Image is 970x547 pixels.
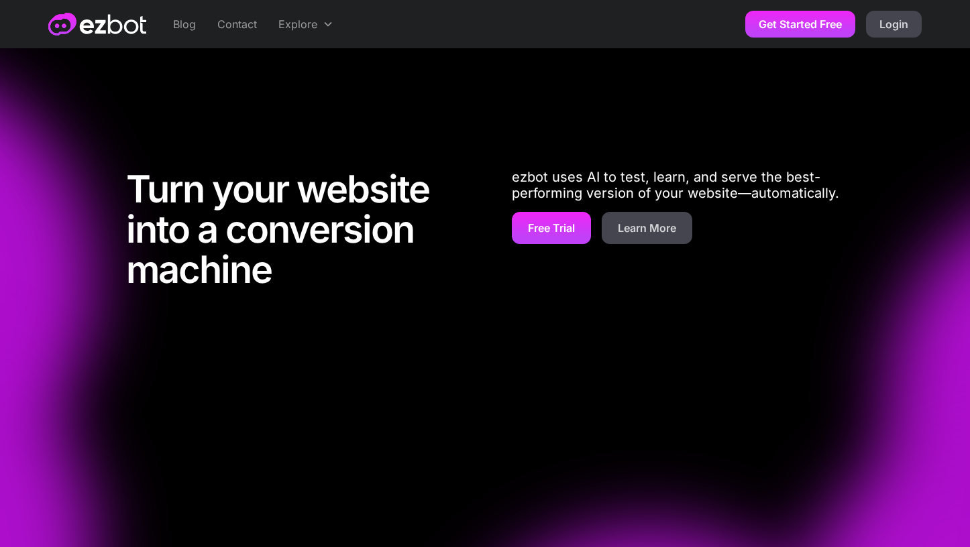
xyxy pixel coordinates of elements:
a: Get Started Free [745,11,855,38]
a: Learn More [602,212,692,244]
h1: Turn your website into a conversion machine [126,169,458,296]
a: Login [866,11,922,38]
p: ezbot uses AI to test, learn, and serve the best-performing version of your website—automatically. [512,169,844,201]
div: Explore [278,16,317,32]
a: home [48,13,146,36]
a: Free Trial [512,212,591,244]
